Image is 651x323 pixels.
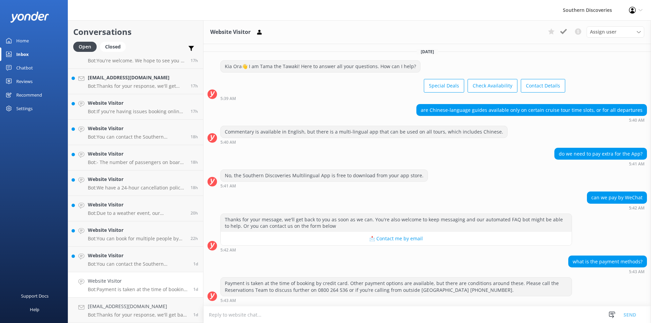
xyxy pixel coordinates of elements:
[68,145,203,170] a: Website VisitorBot:- The number of passengers on board varies depending on the vessel in use. The...
[468,79,517,93] button: Check Availability
[417,104,647,116] div: are Chinese-language guides available only on certain cruise tour time slots, or for all departures
[220,140,508,144] div: Oct 03 2025 05:40am (UTC +13:00) Pacific/Auckland
[88,252,188,259] h4: Website Visitor
[16,88,42,102] div: Recommend
[88,185,185,191] p: Bot: We have a 24-hour cancellation policy. Please notify us more than 24 hours before departure ...
[16,102,33,115] div: Settings
[73,25,198,38] h2: Conversations
[68,120,203,145] a: Website VisitorBot:You can contact the Southern Discoveries team by phone at [PHONE_NUMBER] withi...
[221,232,572,245] button: 📩 Contact me by email
[220,183,428,188] div: Oct 03 2025 05:41am (UTC +13:00) Pacific/Auckland
[68,69,203,94] a: [EMAIL_ADDRESS][DOMAIN_NAME]Bot:Thanks for your response, we'll get back to you as soon as we can...
[191,185,198,190] span: Oct 03 2025 01:42pm (UTC +13:00) Pacific/Auckland
[88,210,185,216] p: Bot: Due to a weather event, our [GEOGRAPHIC_DATA] has sustained some damage, and we do not have ...
[554,161,647,166] div: Oct 03 2025 05:41am (UTC +13:00) Pacific/Auckland
[88,303,188,310] h4: [EMAIL_ADDRESS][DOMAIN_NAME]
[68,43,203,69] a: Website VisitorBot:You're welcome. We hope to see you at Southern Discoveries soon!17h
[16,75,33,88] div: Reviews
[191,83,198,89] span: Oct 03 2025 02:53pm (UTC +13:00) Pacific/Auckland
[416,118,647,122] div: Oct 03 2025 05:40am (UTC +13:00) Pacific/Auckland
[68,221,203,247] a: Website VisitorBot:You can book for multiple people by adding your first product to the cart, the...
[220,97,236,101] strong: 5:39 AM
[210,28,251,37] h3: Website Visitor
[88,261,188,267] p: Bot: You can contact the Southern Discoveries team by phone at [PHONE_NUMBER] within [GEOGRAPHIC_...
[88,58,185,64] p: Bot: You're welcome. We hope to see you at Southern Discoveries soon!
[629,270,645,274] strong: 5:43 AM
[73,42,97,52] div: Open
[569,256,647,267] div: what is the payment methods?
[88,159,185,165] p: Bot: - The number of passengers on board varies depending on the vessel in use. The Pride of [GEO...
[16,47,29,61] div: Inbox
[629,118,645,122] strong: 5:40 AM
[88,134,185,140] p: Bot: You can contact the Southern Discoveries team by phone at [PHONE_NUMBER] within [GEOGRAPHIC_...
[30,303,39,316] div: Help
[568,269,647,274] div: Oct 03 2025 05:43am (UTC +13:00) Pacific/Auckland
[587,205,647,210] div: Oct 03 2025 05:42am (UTC +13:00) Pacific/Auckland
[629,206,645,210] strong: 5:42 AM
[220,184,236,188] strong: 5:41 AM
[73,43,100,50] a: Open
[220,140,236,144] strong: 5:40 AM
[68,247,203,272] a: Website VisitorBot:You can contact the Southern Discoveries team by phone at [PHONE_NUMBER] withi...
[68,272,203,298] a: Website VisitorBot:Payment is taken at the time of booking by credit card. Other payment options ...
[221,170,428,181] div: No, the Southern Discoveries Multilingual App is free to download from your app store.
[220,298,572,303] div: Oct 03 2025 05:43am (UTC +13:00) Pacific/Auckland
[193,286,198,292] span: Oct 03 2025 05:43am (UTC +13:00) Pacific/Auckland
[88,312,188,318] p: Bot: Thanks for your response, we'll get back to you as soon as we can during opening hours.
[417,49,438,55] span: [DATE]
[220,96,565,101] div: Oct 03 2025 05:39am (UTC +13:00) Pacific/Auckland
[88,201,185,208] h4: Website Visitor
[221,214,572,232] div: Thanks for your message, we'll get back to you as soon as we can. You're also welcome to keep mes...
[100,43,129,50] a: Closed
[220,299,236,303] strong: 5:43 AM
[88,236,185,242] p: Bot: You can book for multiple people by adding your first product to the cart, then clicking the...
[88,83,185,89] p: Bot: Thanks for your response, we'll get back to you as soon as we can during opening hours.
[590,28,616,36] span: Assign user
[16,34,29,47] div: Home
[424,79,464,93] button: Special Deals
[191,134,198,140] span: Oct 03 2025 01:59pm (UTC +13:00) Pacific/Auckland
[555,148,647,160] div: do we need to pay extra for the App?
[88,74,185,81] h4: [EMAIL_ADDRESS][DOMAIN_NAME]
[16,61,33,75] div: Chatbot
[220,248,236,252] strong: 5:42 AM
[191,58,198,63] span: Oct 03 2025 03:09pm (UTC +13:00) Pacific/Auckland
[191,108,198,114] span: Oct 03 2025 02:42pm (UTC +13:00) Pacific/Auckland
[21,289,48,303] div: Support Docs
[88,176,185,183] h4: Website Visitor
[221,278,572,296] div: Payment is taken at the time of booking by credit card. Other payment options are available, but ...
[193,312,198,318] span: Oct 02 2025 04:21pm (UTC +13:00) Pacific/Auckland
[88,277,188,285] h4: Website Visitor
[88,108,185,115] p: Bot: If you're having issues booking online or adding to your cart, you can contact the Southern ...
[191,210,198,216] span: Oct 03 2025 11:33am (UTC +13:00) Pacific/Auckland
[88,286,188,292] p: Bot: Payment is taken at the time of booking by credit card. Other payment options are available,...
[587,192,647,203] div: can we pay by WeChat
[10,12,49,23] img: yonder-white-logo.png
[68,298,203,323] a: [EMAIL_ADDRESS][DOMAIN_NAME]Bot:Thanks for your response, we'll get back to you as soon as we can...
[68,94,203,120] a: Website VisitorBot:If you're having issues booking online or adding to your cart, you can contact...
[220,247,572,252] div: Oct 03 2025 05:42am (UTC +13:00) Pacific/Auckland
[88,226,185,234] h4: Website Visitor
[191,159,198,165] span: Oct 03 2025 01:43pm (UTC +13:00) Pacific/Auckland
[221,126,507,138] div: Commentary is available in English, but there is a multi-lingual app that can be used on all tour...
[88,99,185,107] h4: Website Visitor
[193,261,198,267] span: Oct 03 2025 07:16am (UTC +13:00) Pacific/Auckland
[521,79,565,93] button: Contact Details
[68,196,203,221] a: Website VisitorBot:Due to a weather event, our [GEOGRAPHIC_DATA] has sustained some damage, and w...
[100,42,126,52] div: Closed
[88,150,185,158] h4: Website Visitor
[221,61,420,72] div: Kia Ora👋 I am Tama the Tawaki! Here to answer all your questions. How can I help?
[191,236,198,241] span: Oct 03 2025 10:01am (UTC +13:00) Pacific/Auckland
[587,26,644,37] div: Assign User
[68,170,203,196] a: Website VisitorBot:We have a 24-hour cancellation policy. Please notify us more than 24 hours bef...
[88,125,185,132] h4: Website Visitor
[629,162,645,166] strong: 5:41 AM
